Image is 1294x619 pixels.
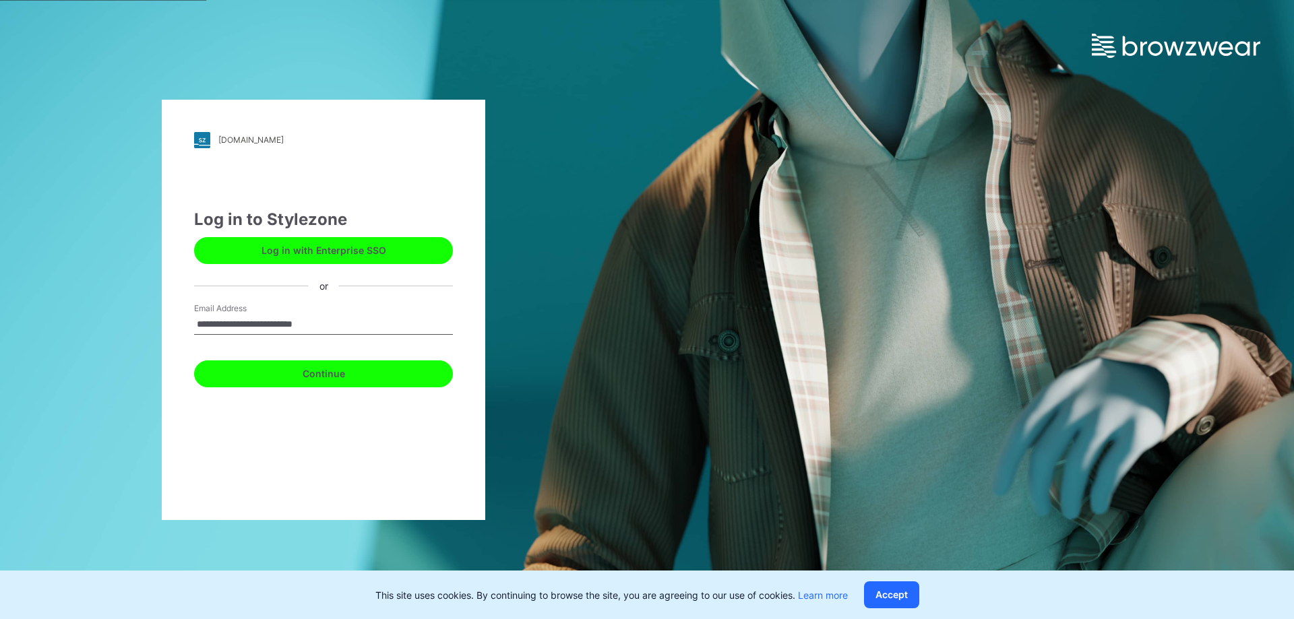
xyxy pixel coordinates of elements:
a: [DOMAIN_NAME] [194,132,453,148]
a: Learn more [798,589,848,601]
img: stylezone-logo.562084cfcfab977791bfbf7441f1a819.svg [194,132,210,148]
button: Continue [194,360,453,387]
label: Email Address [194,302,288,315]
div: or [309,279,339,293]
button: Accept [864,581,919,608]
div: [DOMAIN_NAME] [218,135,284,145]
p: This site uses cookies. By continuing to browse the site, you are agreeing to our use of cookies. [375,588,848,602]
div: Log in to Stylezone [194,207,453,232]
button: Log in with Enterprise SSO [194,237,453,264]
img: browzwear-logo.e42bd6dac1945053ebaf764b6aa21510.svg [1092,34,1260,58]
